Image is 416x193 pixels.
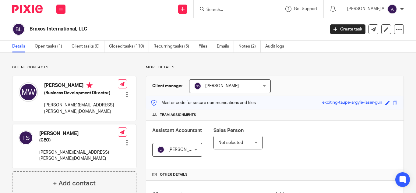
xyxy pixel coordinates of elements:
[217,41,234,52] a: Emails
[35,41,67,52] a: Open tasks (1)
[168,148,202,152] span: [PERSON_NAME]
[152,83,183,89] h3: Client manager
[347,6,384,12] p: [PERSON_NAME] A
[30,26,263,32] h2: Braxos International, LLC
[44,90,118,96] h5: (Business Development Director)
[151,100,256,106] p: Master code for secure communications and files
[12,65,136,70] p: Client contacts
[294,7,317,11] span: Get Support
[265,41,289,52] a: Audit logs
[19,82,38,102] img: svg%3E
[238,41,261,52] a: Notes (2)
[322,99,382,106] div: exciting-taupe-argyle-laser-gun
[330,24,365,34] a: Create task
[39,137,118,143] h5: (CEO)
[218,141,243,145] span: Not selected
[206,7,261,13] input: Search
[146,65,404,70] p: More details
[12,23,25,36] img: svg%3E
[157,146,164,153] img: svg%3E
[152,128,202,133] span: Assistant Accountant
[19,130,33,145] img: svg%3E
[213,128,244,133] span: Sales Person
[153,41,194,52] a: Recurring tasks (5)
[12,41,30,52] a: Details
[44,82,118,90] h4: [PERSON_NAME]
[39,149,118,162] p: [PERSON_NAME][EMAIL_ADDRESS][PERSON_NAME][DOMAIN_NAME]
[86,82,93,88] i: Primary
[160,172,188,177] span: Other details
[12,5,43,13] img: Pixie
[44,102,118,115] p: [PERSON_NAME][EMAIL_ADDRESS][PERSON_NAME][DOMAIN_NAME]
[205,84,239,88] span: [PERSON_NAME]
[53,179,96,188] h4: + Add contact
[39,130,118,137] h4: [PERSON_NAME]
[109,41,149,52] a: Closed tasks (110)
[387,4,397,14] img: svg%3E
[194,82,201,90] img: svg%3E
[199,41,212,52] a: Files
[160,113,196,117] span: Team assignments
[72,41,104,52] a: Client tasks (0)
